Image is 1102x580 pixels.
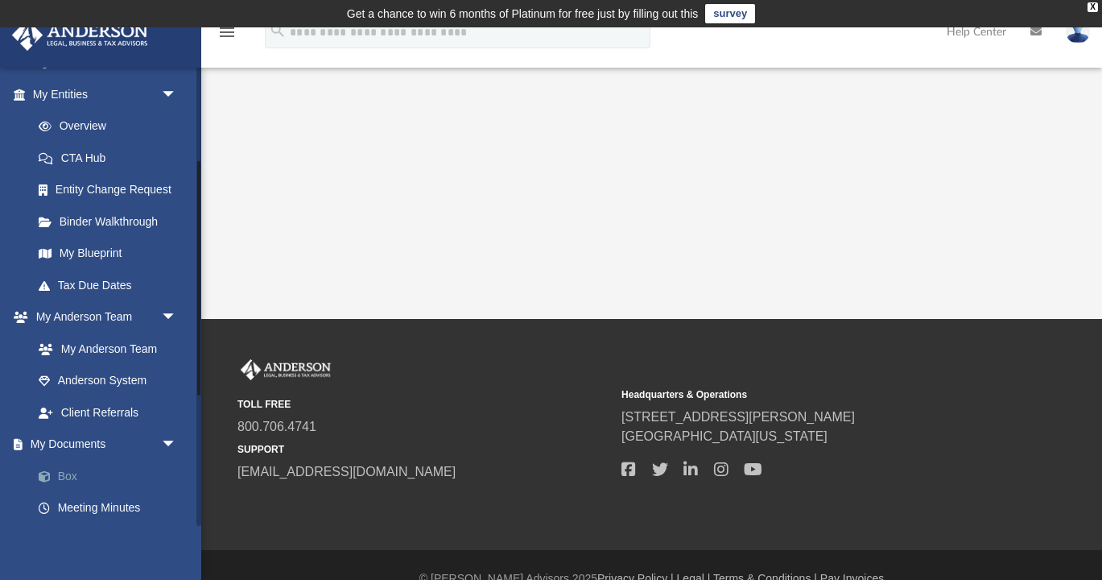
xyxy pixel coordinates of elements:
a: My Anderson Team [23,333,185,365]
a: Client Referrals [23,396,193,429]
small: Headquarters & Operations [621,387,994,402]
a: Forms Library [23,524,193,556]
i: menu [217,23,237,42]
a: Overview [23,110,201,143]
i: search [269,22,287,39]
a: [EMAIL_ADDRESS][DOMAIN_NAME] [237,465,456,478]
a: CTA Hub [23,142,201,174]
div: Get a chance to win 6 months of Platinum for free just by filling out this [347,4,699,23]
a: My Entitiesarrow_drop_down [11,78,201,110]
span: arrow_drop_down [161,429,193,462]
span: arrow_drop_down [161,301,193,334]
a: Box [23,460,201,492]
div: close [1088,2,1098,12]
a: Meeting Minutes [23,492,201,524]
img: Anderson Advisors Platinum Portal [237,359,334,380]
a: 800.706.4741 [237,420,316,433]
a: My Anderson Teamarrow_drop_down [11,301,193,333]
a: My Blueprint [23,238,193,270]
a: Binder Walkthrough [23,205,201,238]
small: SUPPORT [237,442,610,457]
a: survey [705,4,755,23]
a: Entity Change Request [23,174,201,206]
a: [GEOGRAPHIC_DATA][US_STATE] [621,429,828,443]
img: User Pic [1066,20,1090,43]
a: menu [217,31,237,42]
span: arrow_drop_down [161,78,193,111]
a: [STREET_ADDRESS][PERSON_NAME] [621,410,855,424]
small: TOLL FREE [237,397,610,412]
a: Tax Due Dates [23,269,201,301]
a: Anderson System [23,365,193,397]
img: Anderson Advisors Platinum Portal [7,19,153,51]
a: My Documentsarrow_drop_down [11,429,201,461]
